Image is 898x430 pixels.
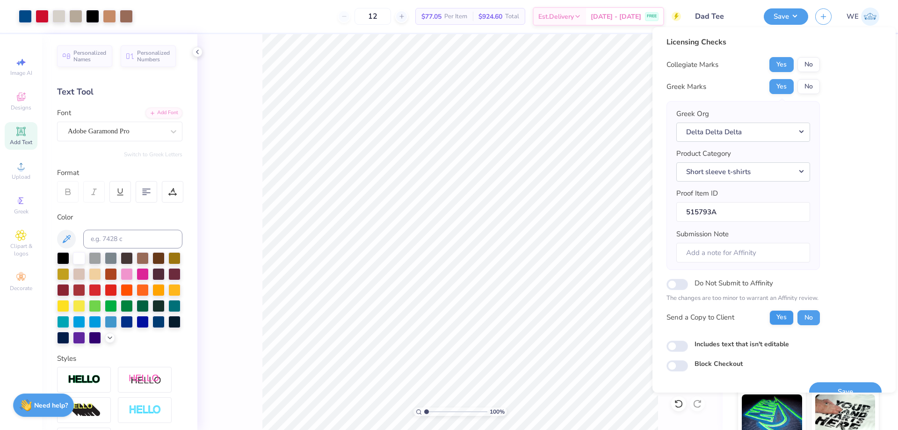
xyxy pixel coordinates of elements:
input: – – [355,8,391,25]
span: Image AI [10,69,32,77]
button: Switch to Greek Letters [124,151,182,158]
span: Personalized Numbers [137,50,170,63]
span: 100 % [490,408,505,416]
span: Per Item [444,12,467,22]
span: Upload [12,173,30,181]
label: Block Checkout [695,359,743,369]
span: Clipart & logos [5,242,37,257]
div: Greek Marks [666,81,706,92]
div: Color [57,212,182,223]
button: Yes [769,310,794,325]
label: Proof Item ID [676,188,718,199]
a: WE [847,7,879,26]
span: FREE [647,13,657,20]
input: e.g. 7428 c [83,230,182,248]
img: 3d Illusion [68,403,101,418]
label: Do Not Submit to Affinity [695,277,773,289]
div: Text Tool [57,86,182,98]
label: Greek Org [676,109,709,119]
img: Stroke [68,374,101,385]
label: Font [57,108,71,118]
span: Decorate [10,284,32,292]
img: Shadow [129,374,161,386]
div: Collegiate Marks [666,59,718,70]
label: Submission Note [676,229,729,240]
input: Add a note for Affinity [676,243,810,263]
span: Add Text [10,138,32,146]
button: No [797,310,820,325]
input: Untitled Design [688,7,757,26]
span: Est. Delivery [538,12,574,22]
div: Licensing Checks [666,36,820,48]
label: Product Category [676,148,731,159]
button: Yes [769,57,794,72]
div: Format [57,168,183,178]
strong: Need help? [34,401,68,410]
span: [DATE] - [DATE] [591,12,641,22]
button: Save [764,8,808,25]
div: Add Font [145,108,182,118]
span: Designs [11,104,31,111]
button: No [797,79,820,94]
span: WE [847,11,859,22]
button: Delta Delta Delta [676,123,810,142]
button: Save [809,382,882,401]
span: $924.60 [478,12,502,22]
button: Short sleeve t-shirts [676,162,810,182]
p: The changes are too minor to warrant an Affinity review. [666,294,820,303]
span: Personalized Names [73,50,107,63]
img: Werrine Empeynado [861,7,879,26]
img: Negative Space [129,405,161,415]
div: Send a Copy to Client [666,312,734,323]
label: Includes text that isn't editable [695,339,789,349]
span: Greek [14,208,29,215]
button: No [797,57,820,72]
div: Styles [57,353,182,364]
span: $77.05 [421,12,442,22]
button: Yes [769,79,794,94]
span: Total [505,12,519,22]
